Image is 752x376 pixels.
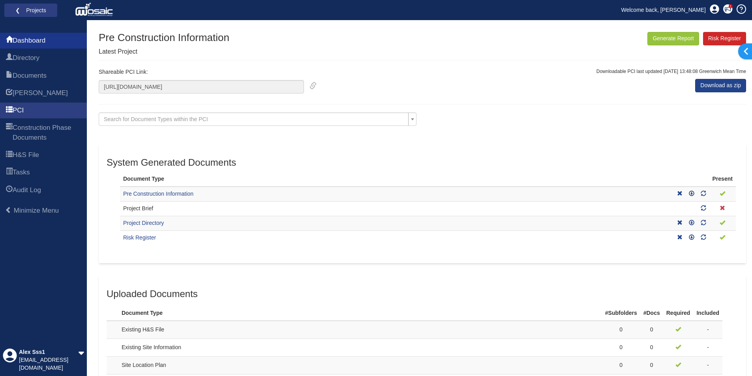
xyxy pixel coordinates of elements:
[120,172,674,187] th: Document Type
[709,172,736,187] th: Present
[703,32,746,45] a: Risk Register
[693,356,722,374] td: -
[13,123,81,142] span: Construction Phase Documents
[118,303,531,321] th: Document Type
[13,88,68,98] span: HARI
[104,116,208,122] span: Search for Document Types within the PCI
[602,303,640,321] th: #Subfolders
[6,186,13,195] span: Audit Log
[647,32,699,45] button: Generate Report
[5,207,12,213] span: Minimize Menu
[120,201,674,216] td: Project Brief
[99,47,229,56] p: Latest Project
[13,106,24,115] span: PCI
[6,168,13,178] span: Tasks
[695,79,746,92] a: Download as zip
[14,207,59,214] span: Minimize Menu
[123,191,193,197] a: Pre Construction Information
[19,348,78,356] div: Alex Sss1
[107,289,738,299] h3: Uploaded Documents
[123,234,156,241] a: Risk Register
[9,5,52,15] a: ❮ Projects
[596,68,746,75] p: Downloadable PCI last updated [DATE] 13:48:08 Greenwich Mean Time
[602,339,640,356] td: 0
[107,157,738,168] h3: System Generated Documents
[6,36,13,46] span: Dashboard
[640,356,663,374] td: 0
[6,106,13,116] span: PCI
[615,4,712,16] a: Welcome back, [PERSON_NAME]
[123,220,164,226] a: Project Directory
[640,339,663,356] td: 0
[13,71,47,80] span: Documents
[693,303,722,321] th: Included
[13,150,39,160] span: H&S File
[13,53,39,63] span: Directory
[13,168,30,177] span: Tasks
[693,339,722,356] td: -
[6,71,13,81] span: Documents
[13,36,45,45] span: Dashboard
[6,54,13,63] span: Directory
[19,356,78,372] div: [EMAIL_ADDRESS][DOMAIN_NAME]
[602,321,640,339] td: 0
[6,89,13,98] span: HARI
[3,348,17,372] div: Profile
[93,68,317,94] div: Shareable PCI Link:
[6,151,13,160] span: H&S File
[640,321,663,339] td: 0
[6,123,13,143] span: Construction Phase Documents
[75,2,115,18] img: logo_white.png
[640,303,663,321] th: #Docs
[693,321,722,339] td: -
[663,303,694,321] th: Required
[99,32,229,43] h1: Pre Construction Information
[13,185,41,195] span: Audit Log
[602,356,640,374] td: 0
